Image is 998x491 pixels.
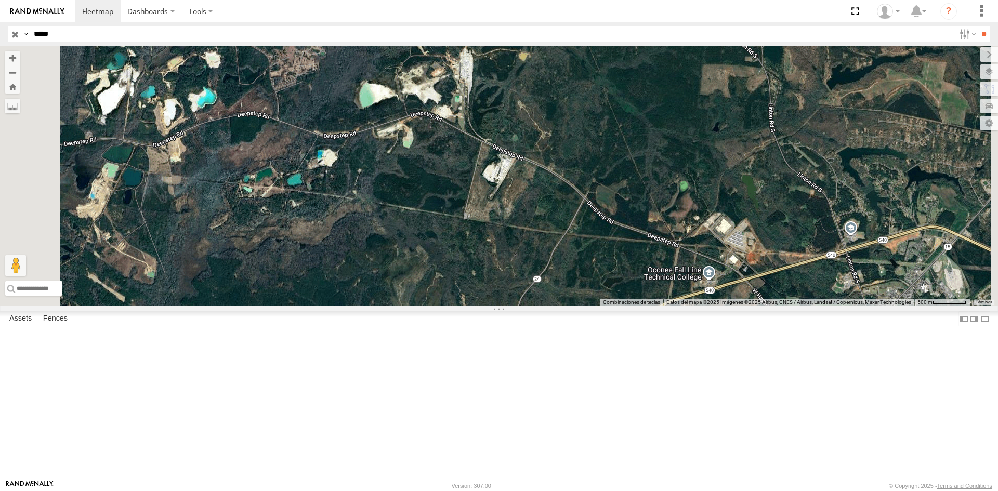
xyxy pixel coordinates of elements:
a: Visit our Website [6,481,54,491]
span: 500 m [917,299,933,305]
label: Hide Summary Table [980,311,990,326]
label: Map Settings [980,116,998,130]
label: Dock Summary Table to the Left [958,311,969,326]
button: Combinaciones de teclas [603,299,660,306]
button: Zoom out [5,65,20,79]
button: Zoom in [5,51,20,65]
i: ? [940,3,957,20]
div: Pablo Ruiz [873,4,903,19]
button: Escala del mapa: 500 m por 62 píxeles [914,299,970,306]
a: Términos (se abre en una nueva pestaña) [976,300,992,304]
label: Assets [4,312,37,326]
label: Measure [5,99,20,113]
div: © Copyright 2025 - [889,483,992,489]
label: Dock Summary Table to the Right [969,311,979,326]
img: rand-logo.svg [10,8,64,15]
button: Arrastra al hombrecito al mapa para abrir Street View [5,255,26,276]
div: Version: 307.00 [452,483,491,489]
label: Search Filter Options [955,26,978,42]
span: Datos del mapa ©2025 Imágenes ©2025 Airbus, CNES / Airbus, Landsat / Copernicus, Maxar Technologies [666,299,911,305]
label: Search Query [22,26,30,42]
a: Terms and Conditions [937,483,992,489]
label: Fences [38,312,73,326]
button: Zoom Home [5,79,20,94]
